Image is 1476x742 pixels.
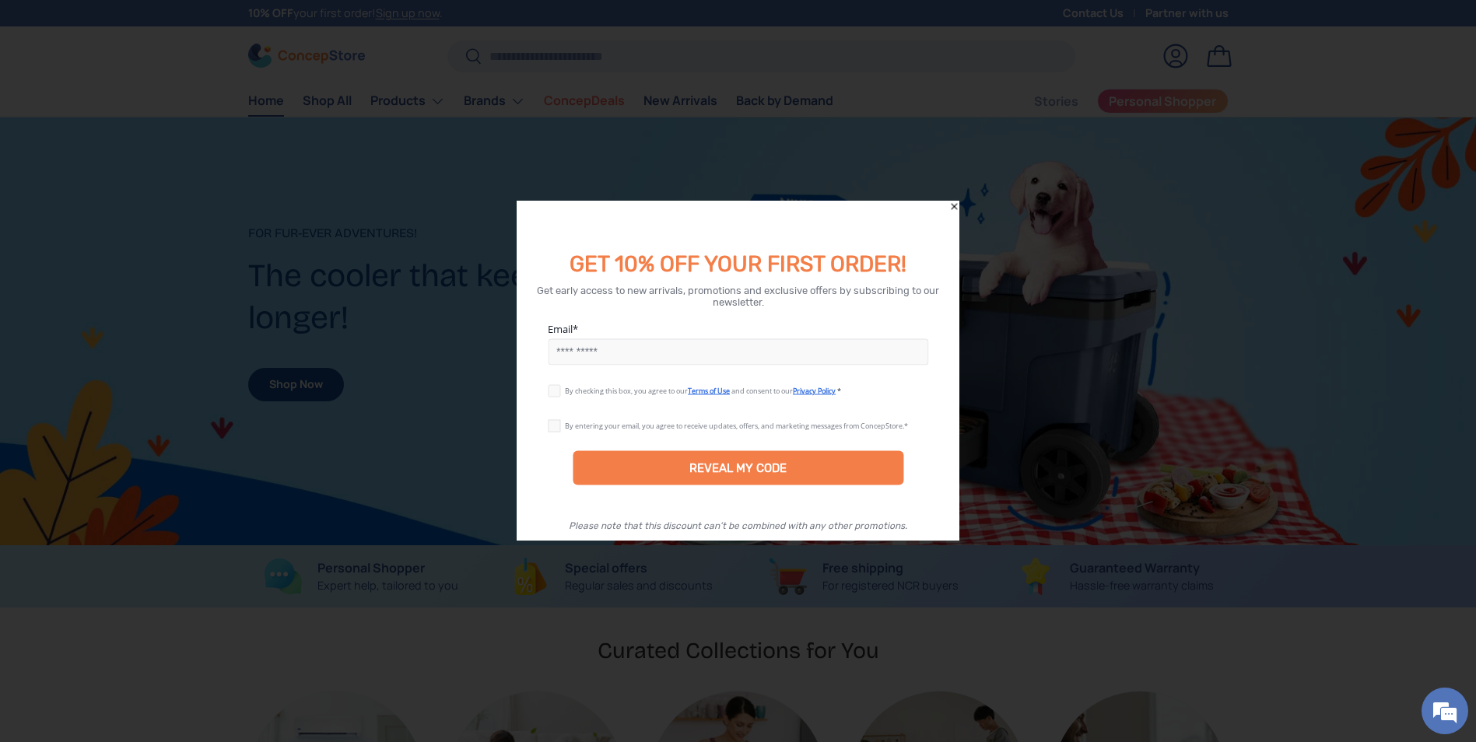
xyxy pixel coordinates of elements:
[548,322,928,336] label: Email
[573,451,903,485] div: REVEAL MY CODE
[565,421,908,431] div: By entering your email, you agree to receive updates, offers, and marketing messages from ConcepS...
[948,201,959,212] div: Close
[570,251,906,277] span: GET 10% OFF YOUR FIRST ORDER!
[535,285,941,308] div: Get early access to new arrivals, promotions and exclusive offers by subscribing to our newsletter.
[569,520,907,531] div: Please note that this discount can’t be combined with any other promotions.
[688,386,730,396] a: Terms of Use
[731,386,793,396] span: and consent to our
[793,386,836,396] a: Privacy Policy
[689,461,787,475] div: REVEAL MY CODE
[565,386,688,396] span: By checking this box, you agree to our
